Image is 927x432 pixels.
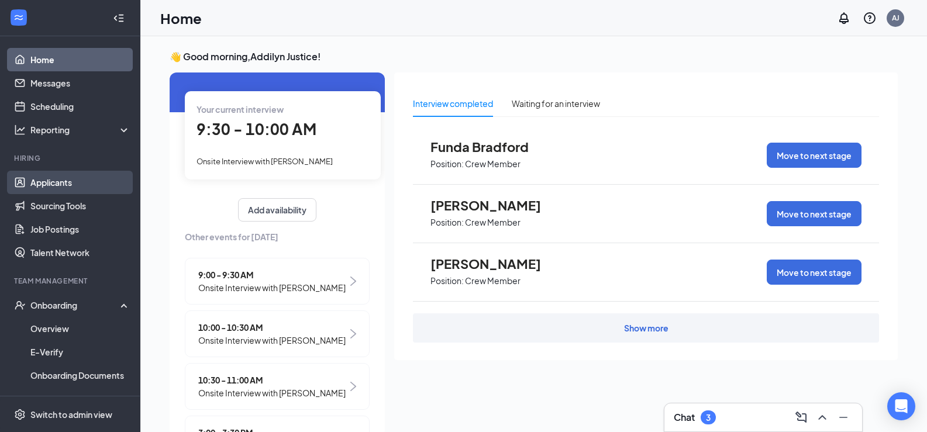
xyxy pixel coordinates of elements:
button: ChevronUp [813,408,832,427]
span: 9:30 - 10:00 AM [197,119,316,139]
svg: ChevronUp [815,410,829,424]
div: Open Intercom Messenger [887,392,915,420]
button: Add availability [238,198,316,222]
svg: Analysis [14,124,26,136]
span: Your current interview [197,104,284,115]
a: Talent Network [30,241,130,264]
svg: UserCheck [14,299,26,311]
p: Position: [430,217,464,228]
svg: QuestionInfo [863,11,877,25]
span: Funda Bradford [430,139,559,154]
div: Onboarding [30,299,120,311]
div: Hiring [14,153,128,163]
span: Onsite Interview with [PERSON_NAME] [198,281,346,294]
p: Crew Member [465,158,521,170]
a: Job Postings [30,217,130,241]
div: AJ [892,13,900,23]
div: Team Management [14,276,128,286]
div: Reporting [30,124,131,136]
p: Crew Member [465,275,521,286]
a: E-Verify [30,340,130,364]
span: [PERSON_NAME] [430,256,559,271]
span: 10:00 - 10:30 AM [198,321,346,334]
h3: Chat [674,411,695,424]
svg: WorkstreamLogo [13,12,25,23]
button: ComposeMessage [792,408,811,427]
svg: ComposeMessage [794,410,808,424]
span: 9:00 - 9:30 AM [198,268,346,281]
h3: 👋 Good morning, Addilyn Justice ! [170,50,898,63]
span: Onsite Interview with [PERSON_NAME] [198,334,346,347]
div: 3 [706,413,711,423]
p: Position: [430,158,464,170]
svg: Settings [14,409,26,420]
a: Applicants [30,171,130,194]
span: Onsite Interview with [PERSON_NAME] [198,386,346,399]
a: Onboarding Documents [30,364,130,387]
div: Switch to admin view [30,409,112,420]
span: Other events for [DATE] [185,230,370,243]
span: 10:30 - 11:00 AM [198,374,346,386]
a: Activity log [30,387,130,410]
a: Sourcing Tools [30,194,130,217]
span: [PERSON_NAME] [430,198,559,213]
div: Interview completed [413,97,493,110]
svg: Collapse [113,12,125,24]
div: Waiting for an interview [512,97,600,110]
h1: Home [160,8,202,28]
button: Minimize [834,408,853,427]
svg: Notifications [837,11,851,25]
button: Move to next stage [767,143,861,168]
p: Position: [430,275,464,286]
span: Onsite Interview with [PERSON_NAME] [197,157,333,166]
button: Move to next stage [767,201,861,226]
svg: Minimize [836,410,850,424]
button: Move to next stage [767,260,861,285]
a: Messages [30,71,130,95]
p: Crew Member [465,217,521,228]
a: Overview [30,317,130,340]
div: Show more [624,322,668,334]
a: Scheduling [30,95,130,118]
a: Home [30,48,130,71]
